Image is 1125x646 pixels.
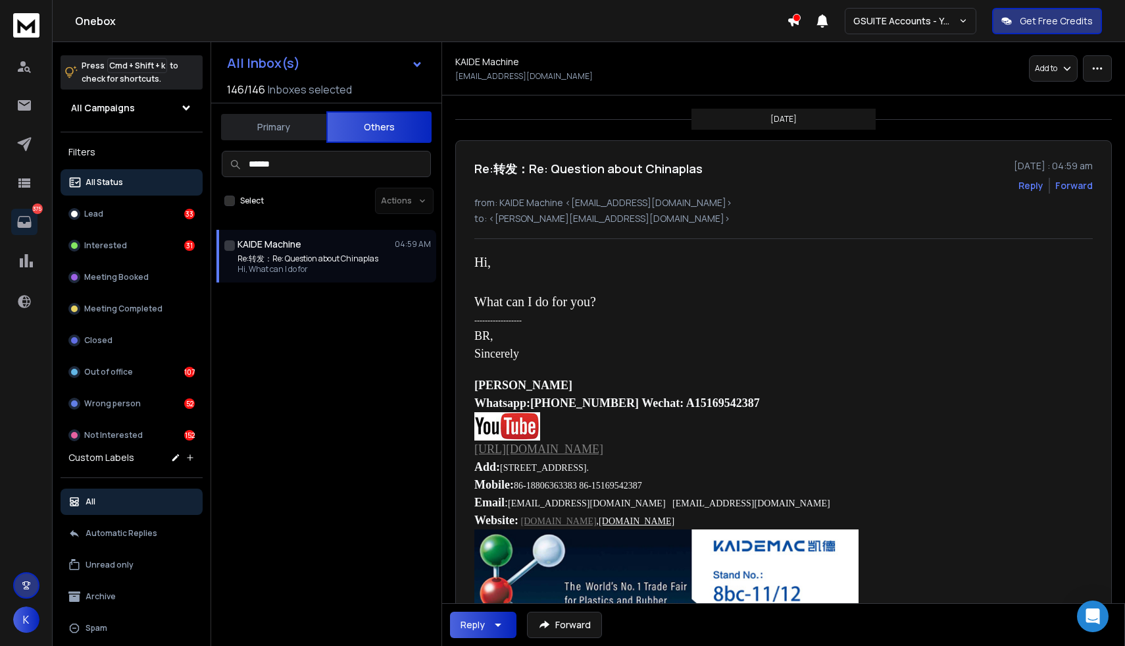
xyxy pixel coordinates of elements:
p: from: KAIDE Machine <[EMAIL_ADDRESS][DOMAIN_NAME]> [474,196,1093,209]
button: Meeting Completed [61,296,203,322]
div: 33 [184,209,195,219]
p: All Status [86,177,123,188]
div: Reply [461,618,485,632]
p: 04:59 AM [395,239,431,250]
p: Hi, What can I do for [238,264,378,275]
h1: KAIDE Machine [455,55,519,68]
button: Interested31 [61,232,203,259]
h1: Re:转发：Re: Question about Chinaplas [474,159,703,178]
p: Press to check for shortcuts. [82,59,178,86]
p: Interested [84,240,127,251]
strong: Website: [474,514,518,527]
p: [DATE] [770,114,797,124]
h1: All Inbox(s) [227,57,300,70]
button: Wrong person52 [61,390,203,417]
span: [DOMAIN_NAME] [599,516,674,526]
p: Closed [84,335,113,346]
h3: Filters [61,143,203,161]
p: Add to [1035,63,1057,74]
div: Open Intercom Messenger [1077,601,1109,632]
button: Not Interested152 [61,422,203,448]
h1: KAIDE Machine [238,238,301,251]
button: All Inbox(s) [216,50,434,76]
span: , [474,516,674,526]
p: Re:转发：Re: Question about Chinaplas [238,254,378,264]
p: Spam [86,623,107,633]
strong: Mobile: [474,478,514,491]
label: Select [240,196,264,206]
p: GSUITE Accounts - YC outreach [853,14,959,28]
span: BR, [474,329,493,342]
strong: Email [474,496,505,509]
span: [STREET_ADDRESS]. [474,463,589,473]
div: 31 [184,240,195,251]
p: Automatic Replies [86,528,157,539]
strong: Whatsapp:[PHONE_NUMBER] Wechat: A15169542387 [474,396,760,410]
button: Out of office107 [61,359,203,385]
a: [DOMAIN_NAME] [521,516,597,526]
button: Forward [527,612,602,638]
p: [EMAIL_ADDRESS][DOMAIN_NAME] [455,71,593,82]
div: 107 [184,367,195,377]
p: Not Interested [84,430,143,441]
img: 9k= [474,412,540,441]
div: 52 [184,398,195,409]
button: Reply [450,612,516,638]
button: All [61,489,203,515]
p: Unread only [86,560,134,570]
p: to: <[PERSON_NAME][EMAIL_ADDRESS][DOMAIN_NAME]> [474,212,1093,225]
h3: Custom Labels [68,451,134,464]
span: : [474,496,508,509]
p: Lead [84,209,103,219]
span: Sincerely [474,347,519,360]
button: Meeting Booked [61,264,203,290]
p: [DATE] : 04:59 am [1014,159,1093,173]
p: Wrong person [84,398,141,409]
a: 375 [11,209,37,235]
span: Add: [474,460,500,473]
p: Meeting Completed [84,304,162,314]
p: Out of office [84,367,133,377]
p: Get Free Credits [1020,14,1093,28]
span: Cmd + Shift + k [107,58,167,73]
span: 146 / 146 [227,82,265,97]
button: Get Free Credits [992,8,1102,34]
button: Automatic Replies [61,520,203,547]
div: Forward [1055,179,1093,192]
span: 86-18806363383 86-15169542387 [474,481,642,491]
button: Reply [1018,179,1043,192]
img: logo [13,13,39,38]
span: Hi, [474,255,491,269]
p: All [86,497,95,507]
p: 375 [32,203,43,214]
button: K [13,606,39,633]
div: 152 [184,430,195,441]
h3: Inboxes selected [268,82,352,97]
button: Lead33 [61,201,203,227]
button: Archive [61,583,203,610]
button: Spam [61,615,203,641]
button: Primary [221,113,326,142]
button: Closed [61,327,203,354]
h1: All Campaigns [71,101,135,115]
button: All Campaigns [61,95,203,121]
button: Unread only [61,552,203,578]
span: ------------------ [474,316,522,325]
span: What can I do for you? [474,294,596,309]
button: Others [326,111,432,143]
a: [URL][DOMAIN_NAME] [474,443,603,456]
p: Archive [86,591,116,602]
span: [EMAIL_ADDRESS][DOMAIN_NAME] [EMAIL_ADDRESS][DOMAIN_NAME] [474,498,830,508]
p: Meeting Booked [84,272,149,283]
strong: [PERSON_NAME] [474,379,572,392]
button: All Status [61,169,203,196]
h1: Onebox [75,13,787,29]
